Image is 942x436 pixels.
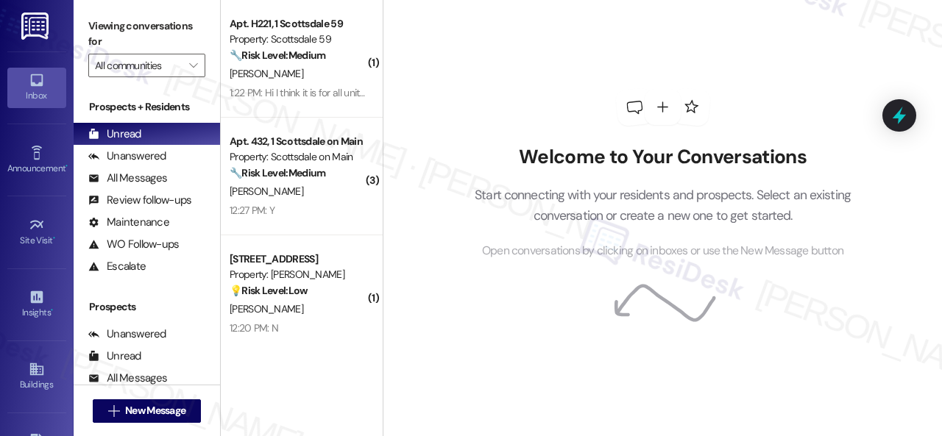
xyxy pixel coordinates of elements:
[88,15,205,54] label: Viewing conversations for
[93,399,202,423] button: New Message
[453,185,874,226] p: Start connecting with your residents and prospects. Select an existing conversation or create a n...
[189,60,197,71] i: 
[88,171,167,186] div: All Messages
[88,126,141,142] div: Unread
[230,166,325,179] strong: 🔧 Risk Level: Medium
[125,403,185,418] span: New Message
[230,267,366,282] div: Property: [PERSON_NAME]
[230,49,325,62] strong: 🔧 Risk Level: Medium
[88,237,179,252] div: WO Follow-ups
[7,212,66,252] a: Site Visit •
[7,68,66,107] a: Inbox
[230,134,366,149] div: Apt. 432, 1 Scottsdale on Main
[230,251,366,267] div: [STREET_ADDRESS]
[230,185,303,198] span: [PERSON_NAME]
[65,161,68,171] span: •
[230,32,366,47] div: Property: Scottsdale 59
[88,259,146,274] div: Escalate
[21,12,52,40] img: ResiDesk Logo
[230,16,366,32] div: Apt. H221, 1 Scottsdale 59
[88,349,141,364] div: Unread
[7,285,66,324] a: Insights •
[74,299,220,315] div: Prospects
[230,302,303,315] span: [PERSON_NAME]
[51,305,53,315] span: •
[230,321,278,335] div: 12:20 PM: N
[482,242,843,260] span: Open conversations by clicking on inboxes or use the New Message button
[53,233,55,243] span: •
[230,149,366,165] div: Property: Scottsdale on Main
[88,149,166,164] div: Unanswered
[88,193,191,208] div: Review follow-ups
[88,326,166,342] div: Unanswered
[108,405,119,417] i: 
[88,371,167,386] div: All Messages
[230,67,303,80] span: [PERSON_NAME]
[7,357,66,396] a: Buildings
[95,54,182,77] input: All communities
[74,99,220,115] div: Prospects + Residents
[453,146,874,169] h2: Welcome to Your Conversations
[88,215,169,230] div: Maintenance
[230,284,308,297] strong: 💡 Risk Level: Low
[230,204,275,217] div: 12:27 PM: Y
